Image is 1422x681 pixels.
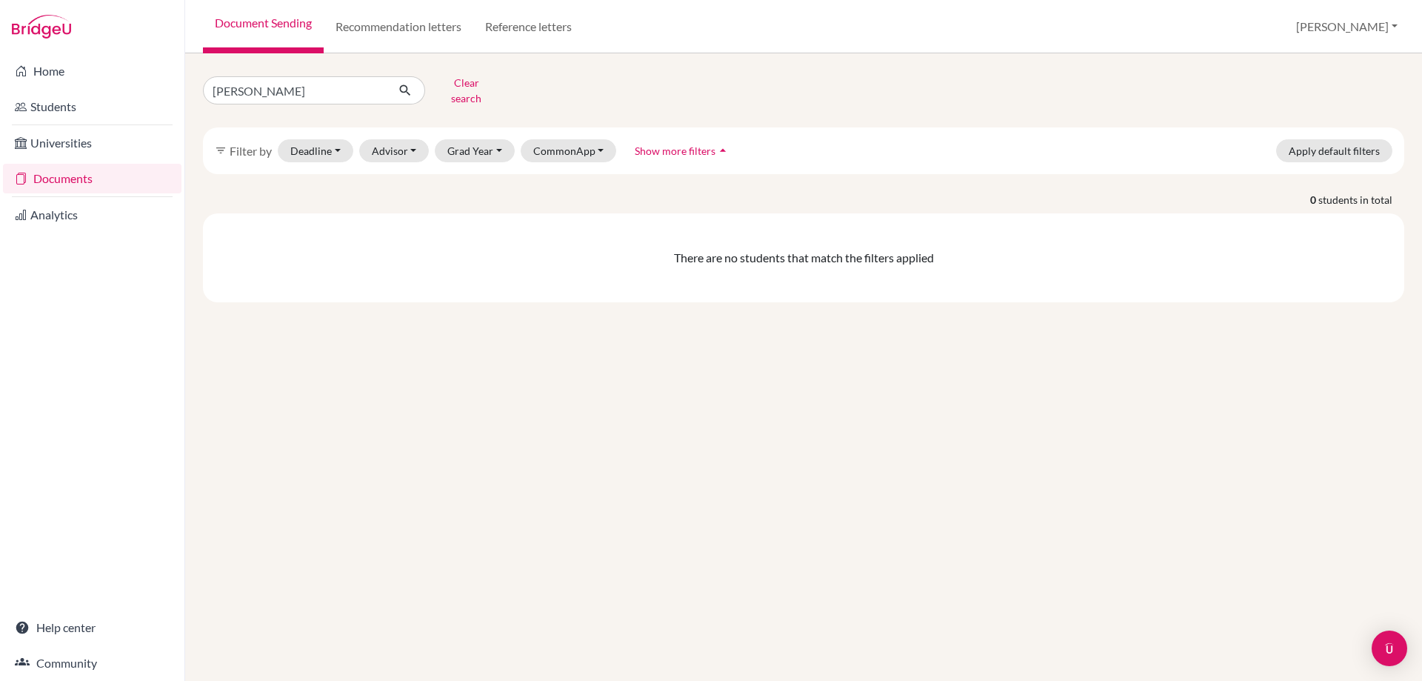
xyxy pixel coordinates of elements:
[203,76,387,104] input: Find student by name...
[435,139,515,162] button: Grad Year
[3,56,181,86] a: Home
[3,613,181,642] a: Help center
[3,128,181,158] a: Universities
[12,15,71,39] img: Bridge-U
[622,139,743,162] button: Show more filtersarrow_drop_up
[209,249,1398,267] div: There are no students that match the filters applied
[3,200,181,230] a: Analytics
[3,164,181,193] a: Documents
[521,139,617,162] button: CommonApp
[3,92,181,122] a: Students
[1372,631,1407,666] div: Open Intercom Messenger
[1276,139,1392,162] button: Apply default filters
[3,648,181,678] a: Community
[1310,192,1318,207] strong: 0
[230,144,272,158] span: Filter by
[715,143,730,158] i: arrow_drop_up
[1289,13,1404,41] button: [PERSON_NAME]
[635,144,715,157] span: Show more filters
[425,71,507,110] button: Clear search
[1318,192,1404,207] span: students in total
[359,139,430,162] button: Advisor
[215,144,227,156] i: filter_list
[278,139,353,162] button: Deadline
